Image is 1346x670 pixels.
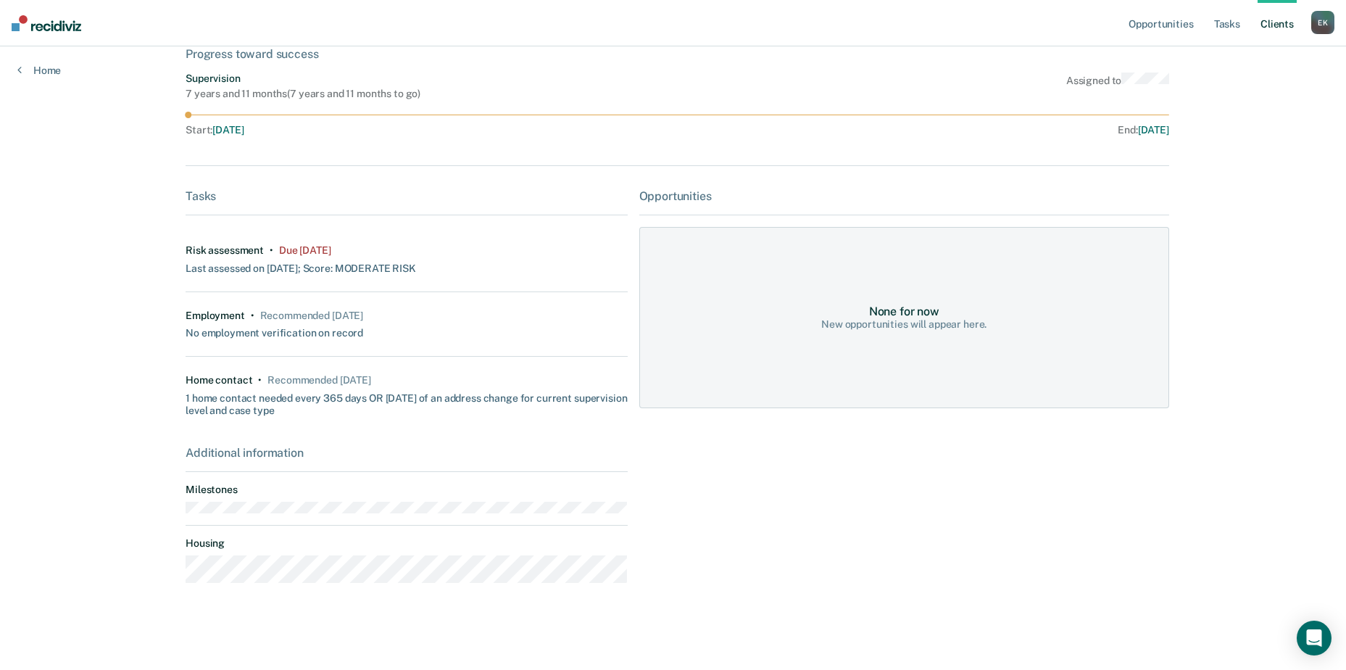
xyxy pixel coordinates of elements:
div: E K [1311,11,1334,34]
div: None for now [869,305,939,318]
div: Progress toward success [186,47,1169,61]
div: 1 home contact needed every 365 days OR [DATE] of an address change for current supervision level... [186,386,627,417]
a: Home [17,64,61,77]
div: New opportunities will appear here. [821,318,986,331]
div: Last assessed on [DATE]; Score: MODERATE RISK [186,257,416,275]
div: Tasks [186,189,627,203]
div: Opportunities [639,189,1169,203]
div: Home contact [186,374,252,386]
div: • [258,374,262,386]
span: [DATE] [212,124,244,136]
div: Open Intercom Messenger [1297,621,1332,655]
div: 7 years and 11 months ( 7 years and 11 months to go ) [186,88,420,100]
div: Assigned to [1066,73,1169,100]
div: Supervision [186,73,420,85]
div: No employment verification on record [186,321,363,339]
div: Additional information [186,446,627,460]
dt: Milestones [186,484,627,496]
span: [DATE] [1138,124,1169,136]
div: Start : [186,124,678,136]
dt: Housing [186,537,627,550]
div: Recommended in 22 days [267,374,370,386]
div: • [251,310,254,322]
button: EK [1311,11,1334,34]
div: • [270,244,273,257]
div: Employment [186,310,245,322]
div: Risk assessment [186,244,264,257]
div: Recommended in 22 days [260,310,363,322]
img: Recidiviz [12,15,81,31]
div: End : [684,124,1169,136]
div: Due 5 years ago [279,244,331,257]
